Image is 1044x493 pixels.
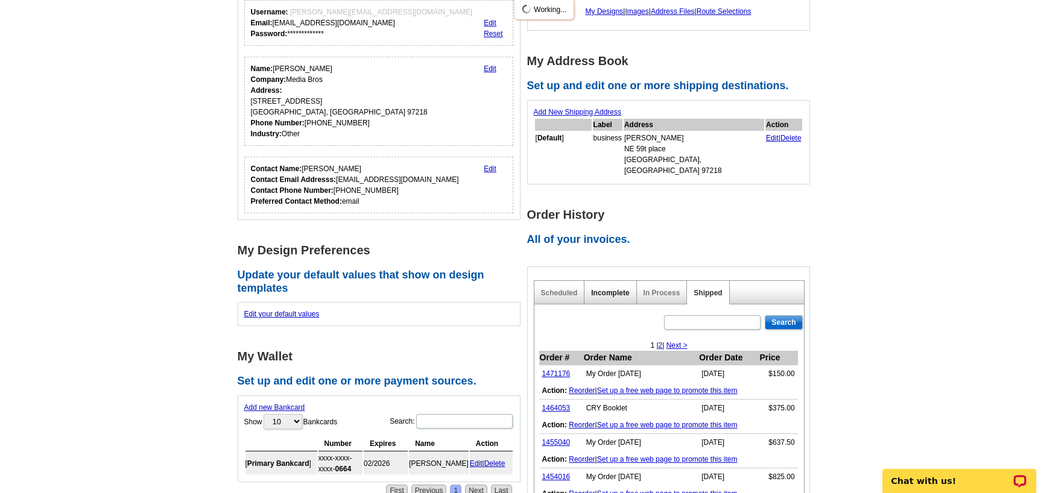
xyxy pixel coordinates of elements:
[542,369,571,378] a: 1471176
[470,459,482,468] a: Edit
[583,468,699,486] td: My Order [DATE]
[244,310,320,318] a: Edit your default values
[759,468,797,486] td: $825.00
[534,340,804,351] div: 1 | |
[542,473,571,481] a: 1454016
[364,436,408,451] th: Expires
[651,7,695,16] a: Address Files
[537,134,562,142] b: Default
[759,365,797,383] td: $150.00
[591,289,629,297] a: Incomplete
[238,244,527,257] h1: My Design Preferences
[238,375,527,388] h2: Set up and edit one or more payment sources.
[624,119,764,131] th: Address
[759,434,797,451] td: $637.50
[698,365,759,383] td: [DATE]
[697,7,751,16] a: Route Selections
[251,64,273,73] strong: Name:
[251,163,459,207] div: [PERSON_NAME] [EMAIL_ADDRESS][DOMAIN_NAME] [PHONE_NUMBER] email
[766,134,779,142] a: Edit
[597,421,738,429] a: Set up a free web page to promote this item
[666,341,688,350] a: Next >
[624,132,764,177] td: [PERSON_NAME] NE 59t place [GEOGRAPHIC_DATA], [GEOGRAPHIC_DATA] 97218
[290,8,472,16] span: [PERSON_NAME][EMAIL_ADDRESS][DOMAIN_NAME]
[539,451,798,468] td: |
[765,132,802,177] td: |
[698,468,759,486] td: [DATE]
[586,7,624,16] a: My Designs
[875,455,1044,493] iframe: LiveChat chat widget
[569,386,595,395] a: Reorder
[318,453,362,474] td: xxxx-xxxx-xxxx-
[364,453,408,474] td: 02/2026
[470,436,513,451] th: Action
[247,459,309,468] b: Primary Bankcard
[484,459,505,468] a: Delete
[251,19,273,27] strong: Email:
[264,414,302,429] select: ShowBankcards
[335,465,352,473] strong: 0664
[484,64,496,73] a: Edit
[542,455,567,463] b: Action:
[569,421,595,429] a: Reorder
[534,108,621,116] a: Add New Shipping Address
[527,80,817,93] h2: Set up and edit one or more shipping destinations.
[539,351,583,365] th: Order #
[542,404,571,412] a: 1464053
[484,19,496,27] a: Edit
[542,438,571,447] a: 1455040
[238,269,527,295] h2: Update your default values that show on design templates
[244,403,305,412] a: Add new Bankcard
[698,351,759,365] th: Order Date
[484,165,496,173] a: Edit
[583,400,699,417] td: CRY Booklet
[765,119,802,131] th: Action
[583,351,699,365] th: Order Name
[539,416,798,434] td: |
[244,157,514,213] div: Who should we contact regarding order issues?
[597,386,738,395] a: Set up a free web page to promote this item
[244,57,514,146] div: Your personal details.
[251,186,334,195] strong: Contact Phone Number:
[251,197,342,206] strong: Preferred Contact Method:
[698,434,759,451] td: [DATE]
[527,55,817,68] h1: My Address Book
[238,350,527,363] h1: My Wallet
[409,436,469,451] th: Name
[522,4,531,14] img: loading...
[251,30,288,38] strong: Password:
[625,7,648,16] a: Images
[542,421,567,429] b: Action:
[694,289,722,297] a: Shipped
[535,132,592,177] td: [ ]
[583,434,699,451] td: My Order [DATE]
[583,365,699,383] td: My Order [DATE]
[251,75,286,84] strong: Company:
[644,289,680,297] a: In Process
[593,119,622,131] th: Label
[251,8,288,16] strong: Username:
[409,453,469,474] td: [PERSON_NAME]
[542,386,567,395] b: Action:
[527,233,817,246] h2: All of your invoices.
[759,400,797,417] td: $375.00
[251,175,337,184] strong: Contact Email Addresss:
[244,413,338,430] label: Show Bankcards
[593,132,622,177] td: business
[470,453,513,474] td: |
[569,455,595,463] a: Reorder
[759,351,797,365] th: Price
[416,414,513,429] input: Search:
[658,341,662,350] a: 2
[539,382,798,400] td: |
[390,413,513,430] label: Search:
[251,63,428,139] div: [PERSON_NAME] Media Bros [STREET_ADDRESS] [GEOGRAPHIC_DATA], [GEOGRAPHIC_DATA] 97218 [PHONE_NUMBE...
[780,134,802,142] a: Delete
[251,165,302,173] strong: Contact Name:
[541,289,578,297] a: Scheduled
[251,119,305,127] strong: Phone Number:
[251,130,282,138] strong: Industry:
[597,455,738,463] a: Set up a free web page to promote this item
